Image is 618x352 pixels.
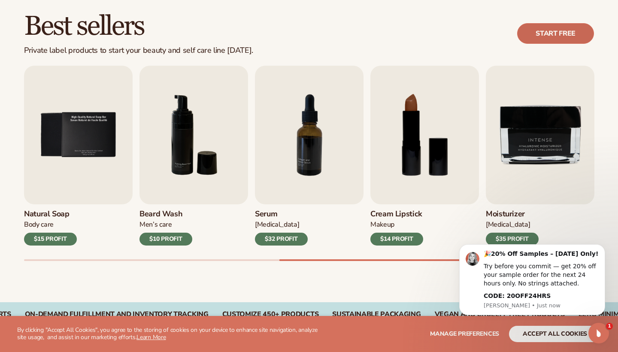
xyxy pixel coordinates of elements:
a: 6 / 9 [139,66,248,246]
div: On-Demand Fulfillment and Inventory Tracking [25,310,209,319]
div: $14 PROFIT [370,233,423,246]
div: [MEDICAL_DATA] [255,220,308,229]
h2: Best sellers [24,12,253,41]
span: Manage preferences [430,330,499,338]
h3: Beard Wash [139,209,192,219]
div: Body Care [24,220,77,229]
a: 5 / 9 [24,66,133,246]
div: CUSTOMIZE 450+ PRODUCTS [222,310,319,319]
div: $10 PROFIT [139,233,192,246]
a: 9 / 9 [486,66,594,246]
button: Manage preferences [430,326,499,342]
a: 8 / 9 [370,66,479,246]
div: $32 PROFIT [255,233,308,246]
h3: Cream Lipstick [370,209,423,219]
h3: Natural Soap [24,209,77,219]
iframe: Intercom live chat [588,323,609,343]
div: $15 PROFIT [24,233,77,246]
div: [MEDICAL_DATA] [486,220,539,229]
a: Learn More [136,333,166,341]
button: accept all cookies [509,326,601,342]
iframe: Intercom notifications message [446,238,618,320]
p: By clicking "Accept All Cookies", you agree to the storing of cookies on your device to enhance s... [17,327,323,341]
div: Makeup [370,220,423,229]
a: 7 / 9 [255,66,364,246]
h3: Serum [255,209,308,219]
div: Private label products to start your beauty and self care line [DATE]. [24,46,253,55]
a: Start free [517,23,594,44]
div: $35 PROFIT [486,233,539,246]
div: Men’s Care [139,220,192,229]
div: SUSTAINABLE PACKAGING [332,310,421,319]
h3: Moisturizer [486,209,539,219]
span: 1 [606,323,613,330]
div: VEGAN AND CRUELTY-FREE PRODUCTS [435,310,565,319]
